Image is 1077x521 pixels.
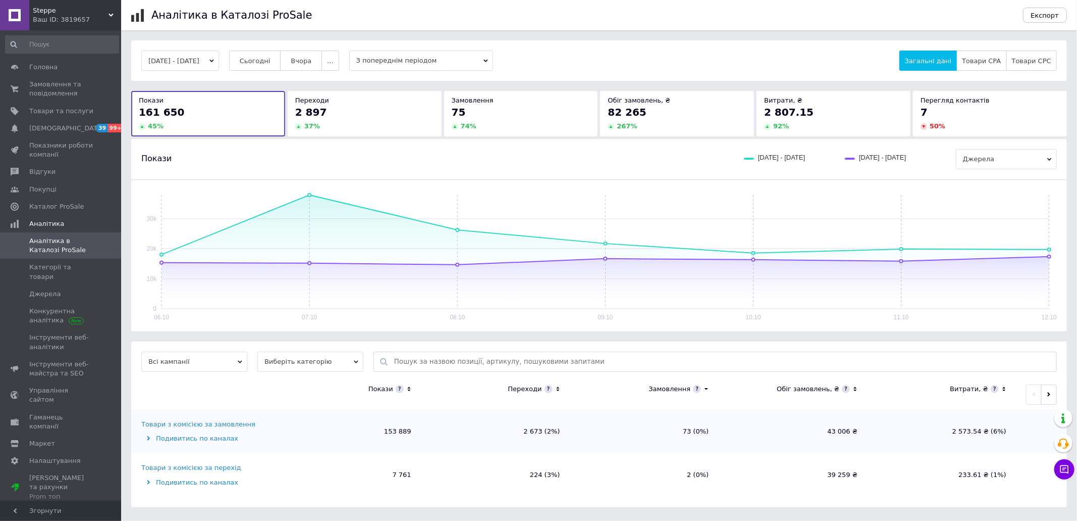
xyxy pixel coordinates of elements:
[273,410,421,453] td: 153 889
[29,80,93,98] span: Замовлення та повідомлення
[461,122,476,130] span: 74 %
[304,122,320,130] span: 37 %
[719,410,868,453] td: 43 006 ₴
[1054,459,1074,480] button: Чат з покупцем
[777,385,839,394] div: Обіг замовлень, ₴
[1031,12,1059,19] span: Експорт
[956,149,1057,169] span: Джерела
[29,107,93,116] span: Товари та послуги
[570,410,719,453] td: 73 (0%)
[257,352,363,372] span: Виберіть категорію
[141,352,247,372] span: Всі кампанії
[764,106,814,118] span: 2 807.15
[29,124,104,133] span: [DEMOGRAPHIC_DATA]
[894,314,909,321] text: 11.10
[746,314,761,321] text: 10.10
[905,57,951,65] span: Загальні дані
[930,122,945,130] span: 50 %
[29,167,56,176] span: Відгуки
[33,15,121,24] div: Ваш ID: 3819657
[295,106,327,118] span: 2 897
[29,333,93,351] span: Інструменти веб-аналітики
[153,305,156,312] text: 0
[719,453,868,497] td: 39 259 ₴
[1042,314,1057,321] text: 12.10
[29,473,93,501] span: [PERSON_NAME] та рахунки
[452,106,466,118] span: 75
[1006,51,1057,71] button: Товари CPC
[921,97,990,104] span: Перегляд контактів
[321,51,339,71] button: ...
[29,63,58,72] span: Головна
[139,106,184,118] span: 161 650
[107,124,124,132] span: 99+
[96,124,107,132] span: 39
[291,57,311,65] span: Вчора
[452,97,494,104] span: Замовлення
[1023,8,1067,23] button: Експорт
[899,51,957,71] button: Загальні дані
[962,57,1001,65] span: Товари CPA
[450,314,465,321] text: 08.10
[29,307,93,325] span: Конкурентна аналітика
[141,420,255,429] div: Товари з комісією за замовлення
[147,245,157,252] text: 20k
[617,122,637,130] span: 267 %
[302,314,317,321] text: 07.10
[141,463,241,472] div: Товари з комісією за перехід
[764,97,802,104] span: Витрати, ₴
[598,314,613,321] text: 09.10
[139,97,164,104] span: Покази
[868,453,1016,497] td: 233.61 ₴ (1%)
[773,122,789,130] span: 92 %
[608,106,647,118] span: 82 265
[29,263,93,281] span: Категорії та товари
[29,386,93,404] span: Управління сайтом
[29,492,93,501] div: Prom топ
[33,6,109,15] span: Steppe
[394,352,1051,371] input: Пошук за назвою позиції, артикулу, пошуковими запитами
[1012,57,1051,65] span: Товари CPC
[229,51,281,71] button: Сьогодні
[148,122,164,130] span: 45 %
[240,57,271,65] span: Сьогодні
[29,456,81,465] span: Налаштування
[29,185,57,194] span: Покупці
[368,385,393,394] div: Покази
[273,453,421,497] td: 7 761
[141,51,219,71] button: [DATE] - [DATE]
[921,106,928,118] span: 7
[29,439,55,448] span: Маркет
[29,202,84,211] span: Каталог ProSale
[141,434,270,443] div: Подивитись по каналах
[141,153,172,164] span: Покази
[649,385,691,394] div: Замовлення
[5,35,119,54] input: Пошук
[295,97,329,104] span: Переходи
[29,141,93,159] span: Показники роботи компанії
[29,413,93,431] span: Гаманець компанії
[570,453,719,497] td: 2 (0%)
[141,478,270,487] div: Подивитись по каналах
[349,51,493,71] span: З попереднім періодом
[950,385,988,394] div: Витрати, ₴
[147,215,157,222] text: 30k
[29,360,93,378] span: Інструменти веб-майстра та SEO
[147,275,157,282] text: 10k
[421,453,570,497] td: 224 (3%)
[29,219,64,228] span: Аналітика
[956,51,1006,71] button: Товари CPA
[608,97,670,104] span: Обіг замовлень, ₴
[29,290,61,299] span: Джерела
[868,410,1016,453] td: 2 573.54 ₴ (6%)
[280,51,322,71] button: Вчора
[421,410,570,453] td: 2 673 (2%)
[151,9,312,21] h1: Аналітика в Каталозі ProSale
[29,236,93,255] span: Аналітика в Каталозі ProSale
[327,57,333,65] span: ...
[508,385,542,394] div: Переходи
[154,314,169,321] text: 06.10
